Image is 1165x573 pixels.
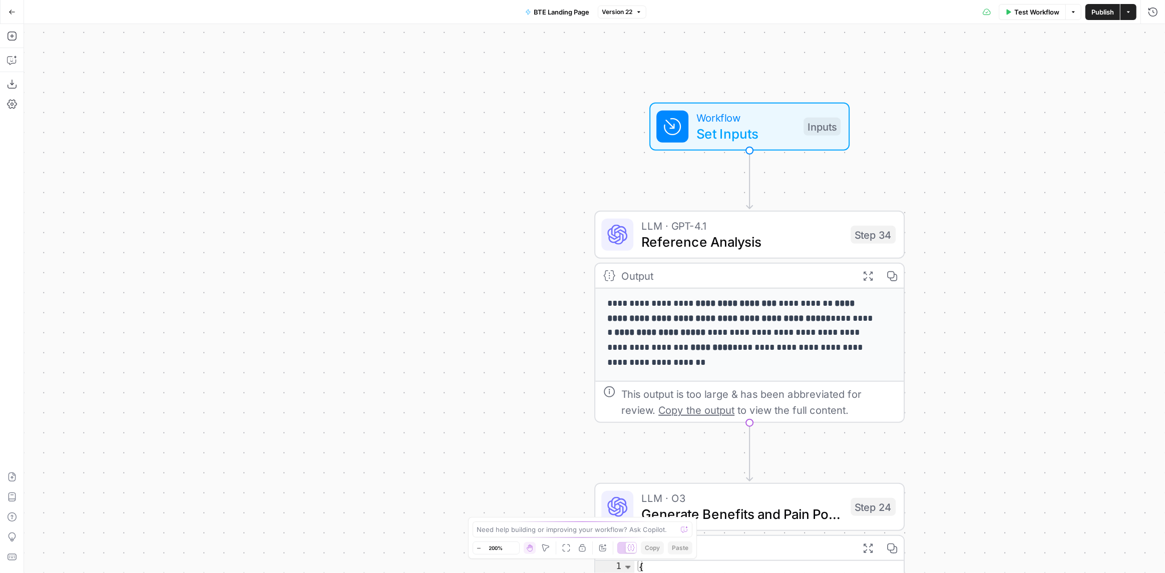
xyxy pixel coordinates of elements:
button: BTE Landing Page [519,4,596,20]
button: Paste [668,541,692,554]
button: Copy [641,541,664,554]
div: Output [621,540,850,556]
span: Generate Benefits and Pain Points [641,504,843,524]
span: Copy [645,543,660,552]
div: This output is too large & has been abbreviated for review. to view the full content. [621,386,896,418]
button: Publish [1085,4,1120,20]
button: Test Workflow [999,4,1065,20]
span: LLM · O3 [641,490,843,506]
span: Version 22 [602,8,633,17]
span: Set Inputs [696,124,796,144]
g: Edge from start to step_34 [746,150,752,208]
span: 200% [489,544,503,552]
span: Paste [672,543,688,552]
span: Publish [1091,7,1114,17]
div: Step 24 [851,498,896,516]
div: 1 [595,561,634,573]
span: LLM · GPT-4.1 [641,218,843,234]
span: BTE Landing Page [534,7,590,17]
span: Copy the output [658,404,734,416]
span: Toggle code folding, rows 1 through 3 [622,561,633,573]
span: Workflow [696,110,796,126]
div: Inputs [804,118,841,136]
button: Version 22 [598,6,646,19]
g: Edge from step_34 to step_24 [746,422,752,480]
span: Test Workflow [1014,7,1059,17]
span: Reference Analysis [641,232,843,252]
div: Step 34 [851,226,896,244]
div: WorkflowSet InputsInputs [594,103,905,151]
div: Output [621,268,850,284]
